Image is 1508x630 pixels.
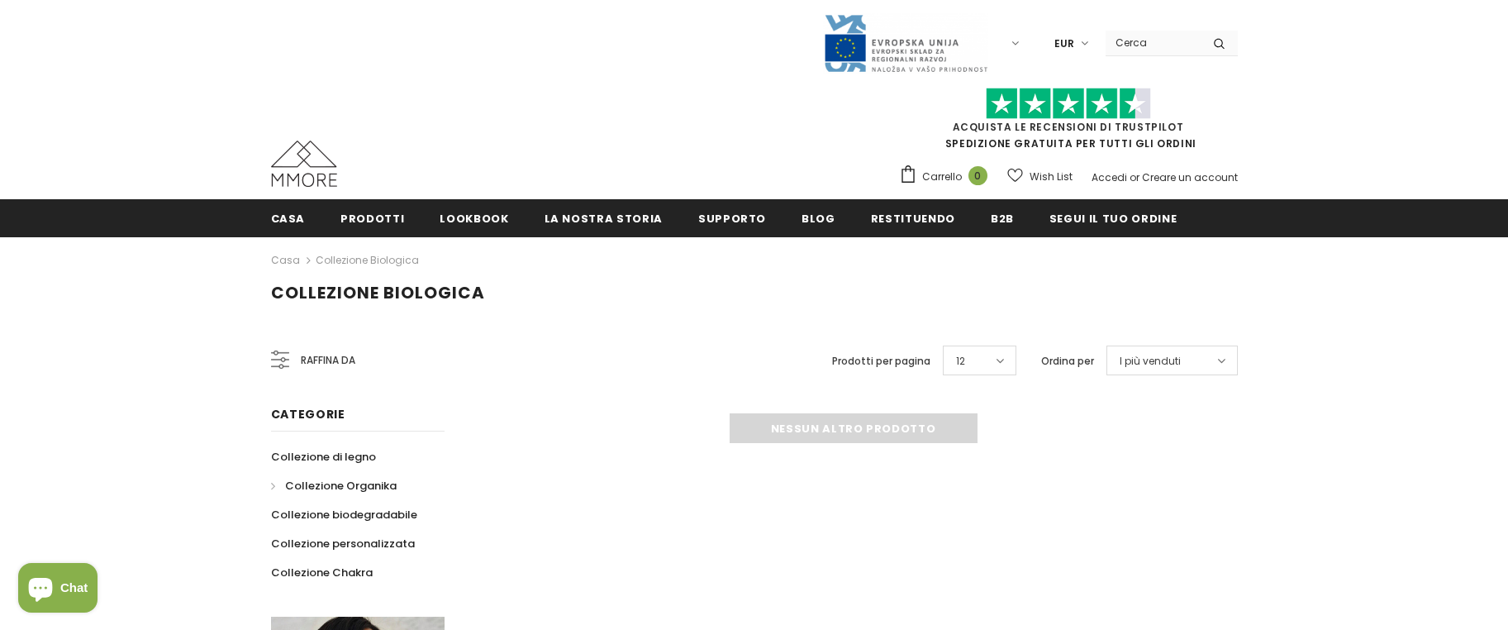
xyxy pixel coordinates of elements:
[899,95,1238,150] span: SPEDIZIONE GRATUITA PER TUTTI GLI ORDINI
[440,211,508,227] span: Lookbook
[545,199,663,236] a: La nostra storia
[271,406,345,422] span: Categorie
[1041,353,1094,370] label: Ordina per
[986,88,1151,120] img: Fidati di Pilot Stars
[1120,353,1181,370] span: I più venduti
[871,199,955,236] a: Restituendo
[802,211,835,227] span: Blog
[1054,36,1074,52] span: EUR
[968,166,987,185] span: 0
[271,199,306,236] a: Casa
[991,211,1014,227] span: B2B
[301,351,355,370] span: Raffina da
[271,449,376,465] span: Collezione di legno
[271,442,376,471] a: Collezione di legno
[1130,170,1139,184] span: or
[832,353,930,370] label: Prodotti per pagina
[271,251,300,270] a: Casa
[271,558,373,587] a: Collezione Chakra
[823,36,988,50] a: Javni Razpis
[271,500,417,529] a: Collezione biodegradabile
[440,199,508,236] a: Lookbook
[13,563,102,617] inbox-online-store-chat: Shopify online store chat
[271,471,397,500] a: Collezione Organika
[956,353,965,370] span: 12
[271,211,306,227] span: Casa
[802,199,835,236] a: Blog
[285,478,397,494] span: Collezione Organika
[1007,162,1073,191] a: Wish List
[698,199,766,236] a: supporto
[1030,169,1073,185] span: Wish List
[271,141,337,187] img: Casi MMORE
[271,281,485,304] span: Collezione biologica
[823,13,988,74] img: Javni Razpis
[899,165,996,189] a: Carrello 0
[953,120,1184,134] a: Acquista le recensioni di TrustPilot
[271,529,415,558] a: Collezione personalizzata
[1049,199,1177,236] a: Segui il tuo ordine
[1142,170,1238,184] a: Creare un account
[545,211,663,227] span: La nostra storia
[1106,31,1201,55] input: Search Site
[271,565,373,580] span: Collezione Chakra
[316,253,419,267] a: Collezione biologica
[871,211,955,227] span: Restituendo
[271,536,415,551] span: Collezione personalizzata
[340,211,404,227] span: Prodotti
[271,507,417,523] span: Collezione biodegradabile
[698,211,766,227] span: supporto
[922,169,962,185] span: Carrello
[340,199,404,236] a: Prodotti
[991,199,1014,236] a: B2B
[1049,211,1177,227] span: Segui il tuo ordine
[1092,170,1127,184] a: Accedi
